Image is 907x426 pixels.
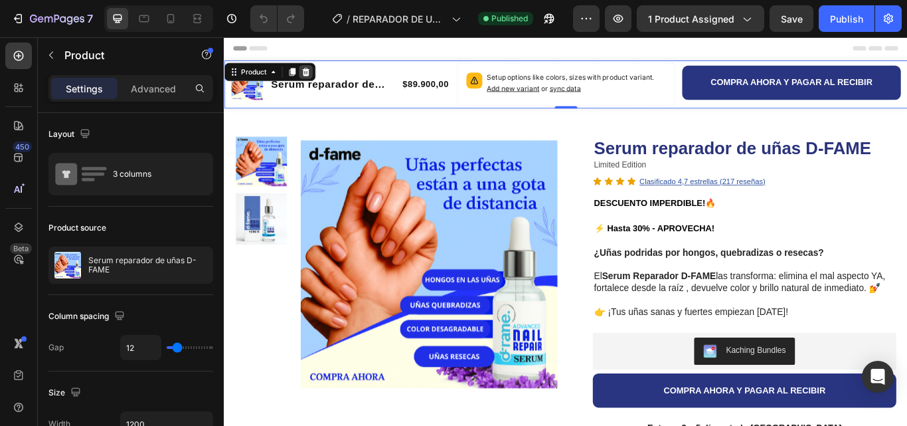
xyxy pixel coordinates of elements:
[379,54,416,64] span: sync data
[862,361,894,393] div: Open Intercom Messenger
[10,243,32,254] div: Beta
[534,33,789,73] button: <p><span style="font-size:15px;">COMPRA AHORA Y PAGAR AL RECIBIR</span></p>
[431,187,574,199] strong: DESCUENTO IMPERDIBLE!🔥
[781,13,803,25] span: Save
[13,142,32,152] div: 450
[88,256,207,274] p: Serum reparador de uñas D-FAME
[306,41,515,66] p: Setup options like colors, sizes with product variant.
[648,12,734,26] span: 1 product assigned
[48,308,127,326] div: Column spacing
[567,47,756,58] span: COMPRA AHORA Y PAGAR AL RECIBIR
[585,358,655,372] div: Kaching Bundles
[66,82,103,96] p: Settings
[512,406,701,417] span: COMPRA AHORA Y PAGAR AL RECIBIR
[430,115,783,144] h1: Serum reparador de uñas D-FAME
[830,12,863,26] div: Publish
[431,259,782,300] p: El las transforma: elimina el mal aspecto YA, fortalece desde la raíz , devuelve color y brillo n...
[440,273,573,284] strong: Serum Reparador D-FAME
[353,12,446,26] span: REPARADOR DE UÑAS
[347,12,350,26] span: /
[48,126,93,144] div: Layout
[484,163,631,173] u: Clasificado 4,7 estrellas (217 reseñas)
[131,82,176,96] p: Advanced
[770,5,813,32] button: Save
[431,246,699,257] strong: ¿Uñas podridas por hongos, quebradizas o resecas?
[819,5,874,32] button: Publish
[250,5,304,32] div: Undo/Redo
[48,384,84,402] div: Size
[224,37,907,426] iframe: Design area
[121,336,161,360] input: Auto
[113,159,194,189] div: 3 columns
[48,342,64,354] div: Gap
[87,11,93,27] p: 7
[431,144,492,154] span: Limited Edition
[64,47,177,63] p: Product
[491,13,528,25] span: Published
[306,54,367,64] span: Add new variant
[431,300,782,328] p: 👉 ¡Tus uñas sanas y fuertes empiezan [DATE]!
[431,217,572,229] strong: ⚡ Hasta 30% - APROVECHA!
[367,54,416,64] span: or
[558,358,574,374] img: KachingBundles.png
[637,5,764,32] button: 1 product assigned
[5,5,99,32] button: 7
[48,222,106,234] div: Product source
[548,350,665,382] button: Kaching Bundles
[54,252,81,278] img: product feature img
[17,35,52,47] div: Product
